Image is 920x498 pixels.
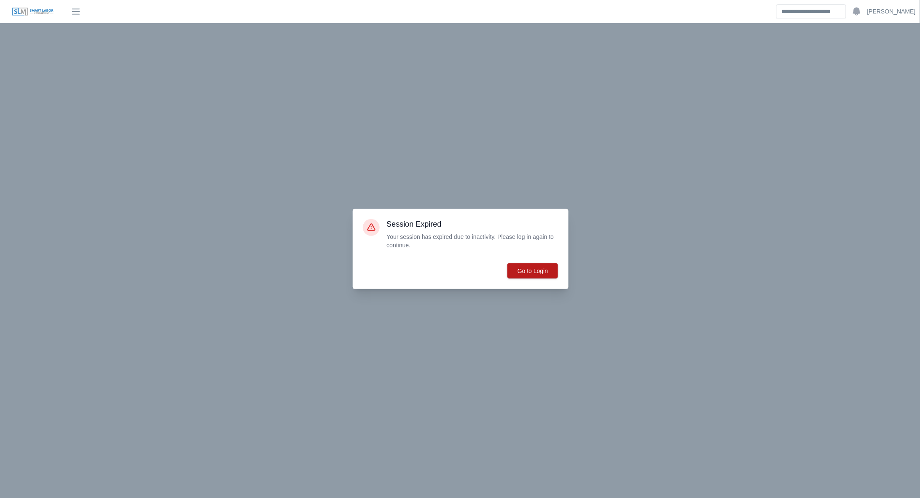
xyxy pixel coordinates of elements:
[867,7,916,16] a: [PERSON_NAME]
[507,263,558,279] button: Go to Login
[386,219,558,229] h3: Session Expired
[386,233,558,249] p: Your session has expired due to inactivity. Please log in again to continue.
[776,4,846,19] input: Search
[12,7,54,16] img: SLM Logo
